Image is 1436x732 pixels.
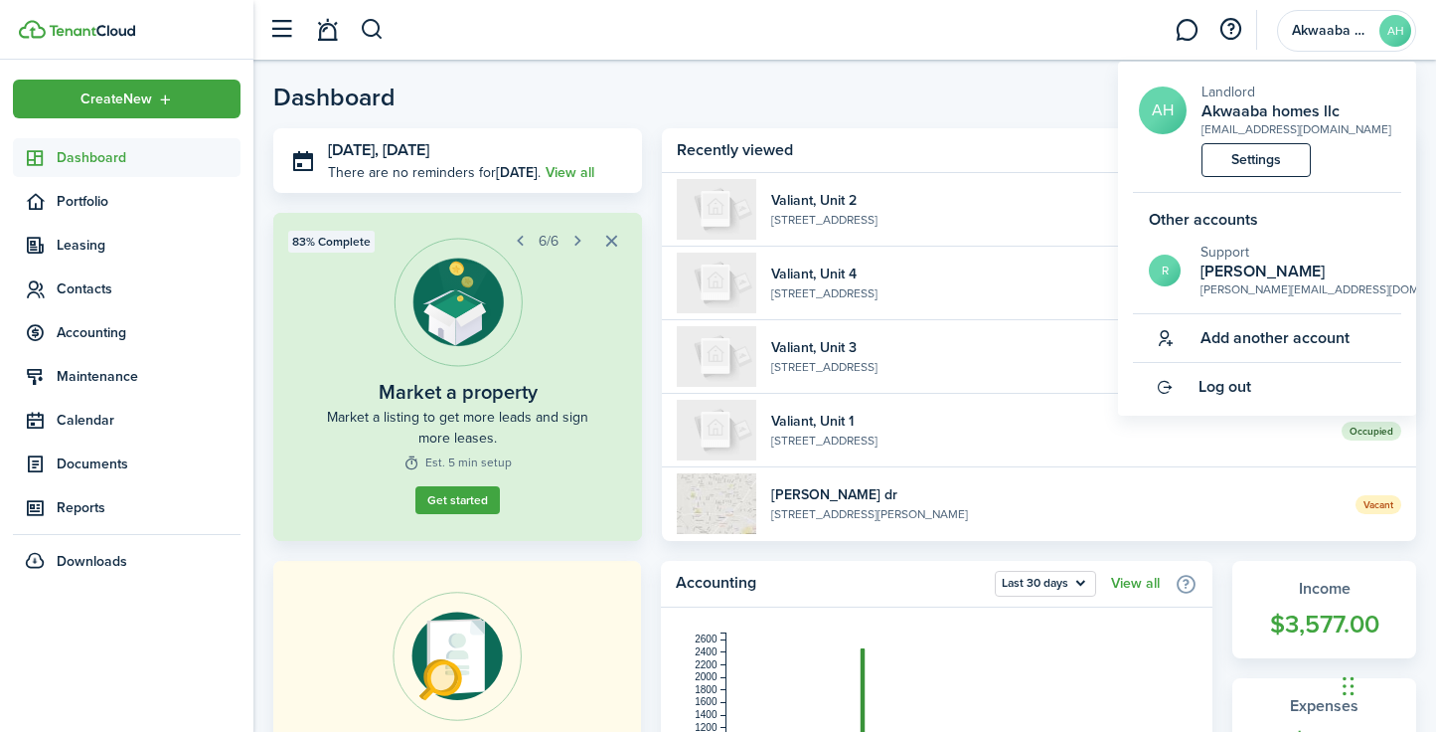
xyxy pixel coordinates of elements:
widget-list-item-description: [STREET_ADDRESS] [771,211,1327,229]
img: 3 [677,326,756,387]
div: [EMAIL_ADDRESS][DOMAIN_NAME] [1201,120,1391,138]
home-widget-title: Recently viewed [677,138,1368,162]
tspan: 1400 [695,709,718,720]
avatar-text: R [1149,255,1181,286]
button: Prev step [506,228,534,256]
widget-list-item-description: [STREET_ADDRESS] [771,358,1327,376]
tspan: 2400 [695,646,718,657]
img: 4 [677,253,756,313]
span: Akwaaba homes llc [1292,24,1371,38]
widget-stats-title: Expenses [1252,694,1396,718]
img: 1 [677,473,756,534]
button: Close [596,226,627,257]
span: 6/6 [539,231,558,252]
a: Log out [1133,363,1401,411]
widget-list-item-description: [STREET_ADDRESS] [771,284,1327,302]
span: Leasing [57,235,240,256]
widget-step-time: Est. 5 min setup [403,454,512,471]
p: There are no reminders for . [328,162,541,183]
a: Income$3,577.00 [1232,561,1416,658]
widget-step-title: Market a property [379,377,538,407]
widget-list-item-title: Valiant, Unit 2 [771,190,1327,211]
span: Occupied [1342,422,1401,441]
a: Settings [1201,143,1311,177]
widget-list-item-title: Valiant, Unit 4 [771,264,1327,284]
widget-list-item-title: Valiant, Unit 3 [771,337,1327,358]
home-widget-title: Accounting [676,571,985,597]
span: Dashboard [57,147,240,168]
tspan: 2200 [695,659,718,670]
tspan: 2000 [695,671,718,682]
header-page-title: Dashboard [273,85,396,109]
widget-list-item-title: [PERSON_NAME] dr [771,484,1341,505]
button: Open menu [995,571,1096,597]
span: Support [1200,242,1249,263]
button: Next step [563,228,591,256]
a: Dashboard [13,138,240,177]
button: Search [360,13,385,47]
img: TenantCloud [19,20,46,39]
span: Contacts [57,278,240,299]
iframe: Chat Widget [1337,637,1436,732]
b: [DATE] [496,162,538,183]
a: Messaging [1168,5,1205,56]
button: Open menu [13,80,240,118]
div: Drag [1343,656,1355,716]
img: 1 [677,400,756,460]
span: Downloads [57,551,127,572]
widget-list-item-description: [STREET_ADDRESS][PERSON_NAME] [771,505,1341,523]
img: TenantCloud [49,25,135,37]
widget-stats-title: Income [1252,577,1396,601]
h3: [DATE], [DATE] [328,138,627,163]
span: Reports [57,497,240,518]
img: Online payments [393,592,522,721]
a: Notifications [308,5,346,56]
button: Open sidebar [262,11,300,49]
tspan: 1600 [695,696,718,707]
button: Open resource center [1213,13,1247,47]
span: Create New [80,92,152,106]
span: Log out [1198,378,1251,396]
a: View all [546,162,594,183]
span: Add another account [1200,329,1350,347]
tspan: 1800 [695,684,718,695]
button: Add another account [1133,314,1350,362]
avatar-text: AH [1379,15,1411,47]
img: Listing [394,238,523,367]
span: 83% Complete [292,233,371,251]
span: Documents [57,454,240,474]
widget-stats-count: $3,577.00 [1252,606,1396,643]
span: Maintenance [57,366,240,387]
a: AH [1139,87,1187,134]
widget-list-item-title: Valiant, Unit 1 [771,411,1327,432]
img: 2 [677,179,756,240]
span: Accounting [57,322,240,343]
widget-list-item-description: [STREET_ADDRESS] [771,432,1327,450]
a: View all [1111,576,1160,592]
a: Reports [13,488,240,527]
widget-step-description: Market a listing to get more leads and sign more leases. [318,407,597,449]
button: Last 30 days [995,571,1096,597]
span: Vacant [1356,495,1401,514]
tspan: 2600 [695,634,718,644]
a: Get started [415,486,500,514]
a: Akwaaba homes llc [1201,102,1391,120]
span: Calendar [57,410,240,431]
h5: Other accounts [1133,208,1401,232]
span: Landlord [1201,82,1255,102]
span: Portfolio [57,191,240,212]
